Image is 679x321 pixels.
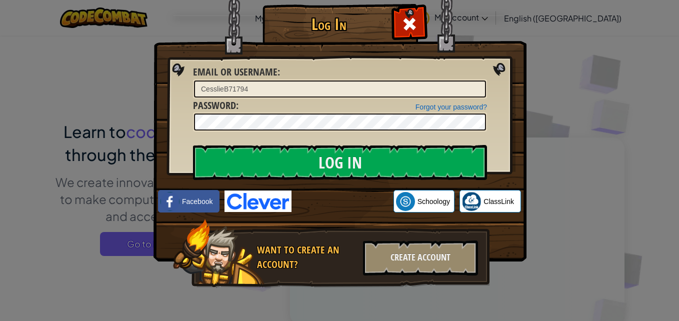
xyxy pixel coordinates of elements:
label: : [193,65,280,79]
img: classlink-logo-small.png [462,192,481,211]
img: clever-logo-blue.png [224,190,291,212]
h1: Log In [265,15,392,33]
span: Schoology [417,196,450,206]
span: Facebook [182,196,212,206]
img: facebook_small.png [160,192,179,211]
iframe: Sign in with Google Button [291,190,393,212]
span: ClassLink [483,196,514,206]
div: Want to create an account? [257,243,357,271]
div: Create Account [363,240,478,275]
label: : [193,98,238,113]
a: Forgot your password? [415,103,487,111]
input: Log In [193,145,487,180]
span: Password [193,98,236,112]
span: Email or Username [193,65,277,78]
img: schoology.png [396,192,415,211]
